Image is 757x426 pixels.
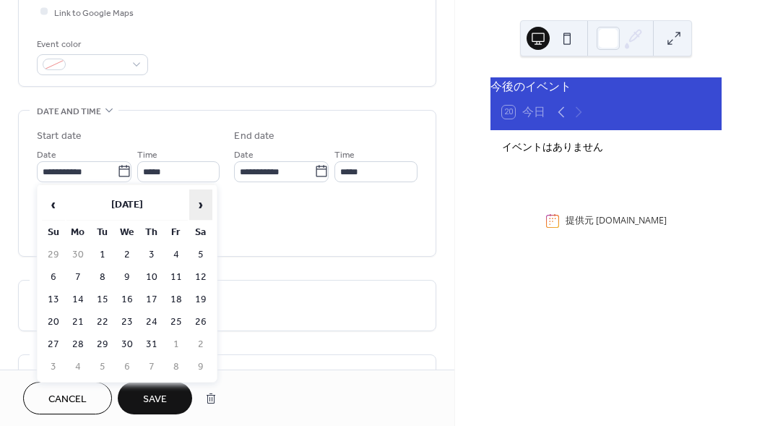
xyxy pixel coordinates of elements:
td: 30 [66,244,90,265]
div: End date [234,129,274,144]
td: 8 [165,357,188,378]
td: 19 [189,289,212,310]
td: 20 [42,312,65,333]
span: › [190,190,212,219]
td: 7 [66,267,90,288]
span: Time [334,147,355,162]
span: Save [143,392,167,407]
td: 1 [165,334,188,355]
td: 31 [140,334,163,355]
td: 14 [66,289,90,310]
td: 2 [189,334,212,355]
td: 29 [91,334,114,355]
td: 21 [66,312,90,333]
td: 10 [140,267,163,288]
th: Su [42,222,65,243]
div: 今後のイベント [490,77,722,95]
td: 5 [189,244,212,265]
td: 13 [42,289,65,310]
td: 6 [42,267,65,288]
span: Link to Google Maps [54,5,134,20]
td: 4 [66,357,90,378]
td: 23 [116,312,139,333]
td: 15 [91,289,114,310]
td: 1 [91,244,114,265]
td: 5 [91,357,114,378]
td: 9 [189,357,212,378]
th: Sa [189,222,212,243]
td: 24 [140,312,163,333]
td: 7 [140,357,163,378]
th: Fr [165,222,188,243]
td: 18 [165,289,188,310]
a: [DOMAIN_NAME] [596,214,667,226]
td: 12 [189,267,212,288]
td: 17 [140,289,163,310]
span: Date and time [37,104,101,119]
td: 11 [165,267,188,288]
span: Date [37,147,56,162]
button: Save [118,382,192,414]
td: 4 [165,244,188,265]
th: [DATE] [66,189,188,221]
td: 25 [165,312,188,333]
td: 22 [91,312,114,333]
span: Time [137,147,157,162]
td: 16 [116,289,139,310]
td: 27 [42,334,65,355]
td: 29 [42,244,65,265]
td: 2 [116,244,139,265]
td: 30 [116,334,139,355]
th: Th [140,222,163,243]
div: Start date [37,129,82,144]
span: Date [234,147,254,162]
td: 8 [91,267,114,288]
button: Cancel [23,382,112,414]
td: 3 [42,357,65,378]
span: ‹ [43,190,64,219]
th: Tu [91,222,114,243]
td: 3 [140,244,163,265]
td: 26 [189,312,212,333]
th: We [116,222,139,243]
div: Event color [37,37,145,52]
th: Mo [66,222,90,243]
span: Cancel [48,392,87,407]
td: 6 [116,357,139,378]
td: 28 [66,334,90,355]
div: イベントはありません [502,139,710,154]
td: 9 [116,267,139,288]
div: 提供元 [566,214,667,227]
